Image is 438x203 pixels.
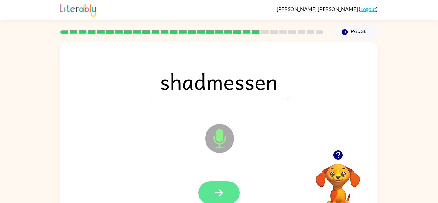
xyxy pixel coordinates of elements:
[150,65,288,98] span: shadmessen
[277,6,378,12] div: ( )
[331,25,378,39] button: Pause
[60,3,96,17] img: Literably
[360,6,376,12] a: Logout
[277,6,359,12] span: [PERSON_NAME] [PERSON_NAME]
